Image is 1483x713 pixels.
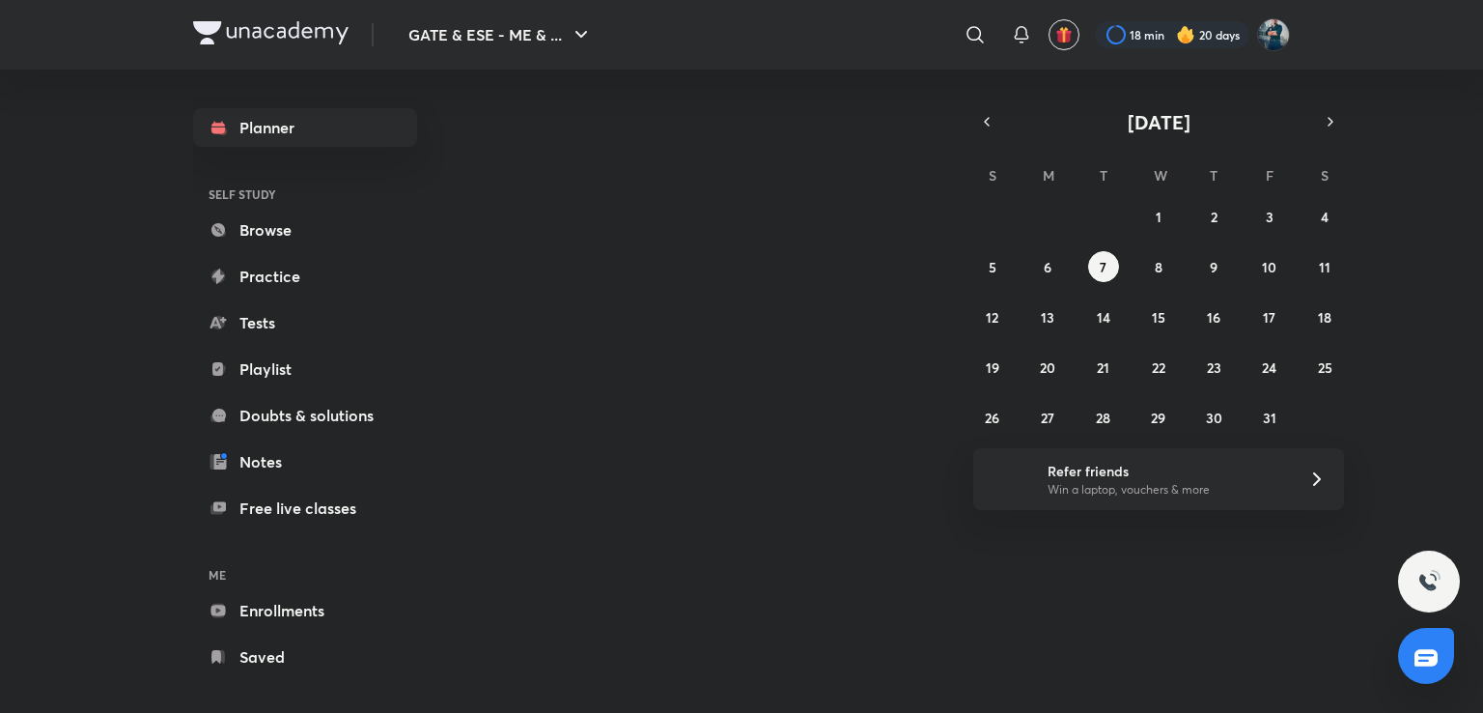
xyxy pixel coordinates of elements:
[977,352,1008,383] button: October 19, 2025
[1321,166,1329,185] abbr: Saturday
[1000,108,1317,135] button: [DATE]
[1254,301,1285,332] button: October 17, 2025
[1262,258,1276,276] abbr: October 10, 2025
[397,15,604,54] button: GATE & ESE - ME & ...
[1254,352,1285,383] button: October 24, 2025
[193,257,417,296] a: Practice
[1254,201,1285,232] button: October 3, 2025
[1309,352,1340,383] button: October 25, 2025
[1309,301,1340,332] button: October 18, 2025
[193,558,417,591] h6: ME
[1309,251,1340,282] button: October 11, 2025
[1318,358,1332,377] abbr: October 25, 2025
[1321,208,1329,226] abbr: October 4, 2025
[1154,166,1167,185] abbr: Wednesday
[1266,208,1273,226] abbr: October 3, 2025
[1176,25,1195,44] img: streak
[1319,258,1330,276] abbr: October 11, 2025
[977,301,1008,332] button: October 12, 2025
[1143,201,1174,232] button: October 1, 2025
[193,178,417,211] h6: SELF STUDY
[1040,358,1055,377] abbr: October 20, 2025
[1211,208,1217,226] abbr: October 2, 2025
[1207,308,1220,327] abbr: October 16, 2025
[193,211,417,249] a: Browse
[193,489,417,528] a: Free live classes
[989,166,996,185] abbr: Sunday
[1254,402,1285,433] button: October 31, 2025
[193,21,349,44] img: Company Logo
[985,409,999,427] abbr: October 26, 2025
[1254,251,1285,282] button: October 10, 2025
[193,638,417,676] a: Saved
[1100,258,1106,276] abbr: October 7, 2025
[986,358,999,377] abbr: October 19, 2025
[1207,358,1221,377] abbr: October 23, 2025
[1143,301,1174,332] button: October 15, 2025
[989,460,1027,499] img: referral
[1128,109,1190,135] span: [DATE]
[1088,402,1119,433] button: October 28, 2025
[1097,308,1110,327] abbr: October 14, 2025
[1210,166,1217,185] abbr: Thursday
[1049,19,1079,50] button: avatar
[193,591,417,630] a: Enrollments
[1143,402,1174,433] button: October 29, 2025
[1198,352,1229,383] button: October 23, 2025
[1309,201,1340,232] button: October 4, 2025
[1263,409,1276,427] abbr: October 31, 2025
[1152,308,1165,327] abbr: October 15, 2025
[1096,409,1110,427] abbr: October 28, 2025
[1263,308,1275,327] abbr: October 17, 2025
[193,21,349,49] a: Company Logo
[1041,409,1054,427] abbr: October 27, 2025
[1152,358,1165,377] abbr: October 22, 2025
[1155,258,1162,276] abbr: October 8, 2025
[193,108,417,147] a: Planner
[1151,409,1165,427] abbr: October 29, 2025
[1262,358,1276,377] abbr: October 24, 2025
[1041,308,1054,327] abbr: October 13, 2025
[1143,251,1174,282] button: October 8, 2025
[1032,352,1063,383] button: October 20, 2025
[1048,481,1285,499] p: Win a laptop, vouchers & more
[1100,166,1107,185] abbr: Tuesday
[193,396,417,435] a: Doubts & solutions
[1417,570,1441,593] img: ttu
[193,350,417,388] a: Playlist
[1088,251,1119,282] button: October 7, 2025
[1198,301,1229,332] button: October 16, 2025
[1318,308,1331,327] abbr: October 18, 2025
[1156,208,1161,226] abbr: October 1, 2025
[193,303,417,342] a: Tests
[1044,258,1051,276] abbr: October 6, 2025
[1097,358,1109,377] abbr: October 21, 2025
[986,308,998,327] abbr: October 12, 2025
[977,402,1008,433] button: October 26, 2025
[1032,251,1063,282] button: October 6, 2025
[1257,18,1290,51] img: Vinay Upadhyay
[1206,409,1222,427] abbr: October 30, 2025
[1055,26,1073,43] img: avatar
[1198,402,1229,433] button: October 30, 2025
[1143,352,1174,383] button: October 22, 2025
[977,251,1008,282] button: October 5, 2025
[1032,301,1063,332] button: October 13, 2025
[1088,352,1119,383] button: October 21, 2025
[989,258,996,276] abbr: October 5, 2025
[1210,258,1217,276] abbr: October 9, 2025
[1043,166,1054,185] abbr: Monday
[193,442,417,481] a: Notes
[1266,166,1273,185] abbr: Friday
[1032,402,1063,433] button: October 27, 2025
[1088,301,1119,332] button: October 14, 2025
[1198,201,1229,232] button: October 2, 2025
[1048,461,1285,481] h6: Refer friends
[1198,251,1229,282] button: October 9, 2025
